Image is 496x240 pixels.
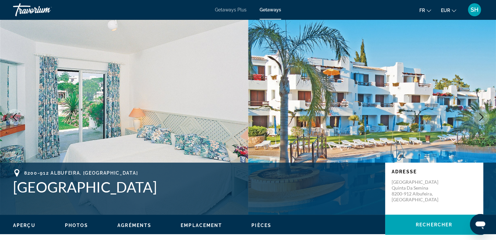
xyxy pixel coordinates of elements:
a: Getaways Plus [215,7,247,12]
button: Pièces [251,222,271,228]
button: Rechercher [385,215,483,235]
a: Travorium [13,1,78,18]
span: fr [419,8,425,13]
h1: [GEOGRAPHIC_DATA] [13,179,379,195]
button: User Menu [466,3,483,17]
button: Emplacement [181,222,222,228]
button: Change language [419,6,431,15]
button: Next image [473,109,489,125]
span: Pièces [251,223,271,228]
button: Change currency [441,6,456,15]
span: SH [471,7,478,13]
iframe: Bouton de lancement de la fenêtre de messagerie [470,214,491,235]
span: Aperçu [13,223,36,228]
span: Agréments [117,223,151,228]
span: 8200-912 Albufeira, [GEOGRAPHIC_DATA] [24,170,138,176]
span: Rechercher [416,222,452,227]
p: [GEOGRAPHIC_DATA] Quinta da Semina 8200-912 Albufeira, [GEOGRAPHIC_DATA] [392,179,444,203]
span: Photos [65,223,88,228]
span: Emplacement [181,223,222,228]
button: Agréments [117,222,151,228]
button: Aperçu [13,222,36,228]
p: Adresse [392,169,476,174]
span: EUR [441,8,450,13]
button: Photos [65,222,88,228]
button: Previous image [7,109,23,125]
a: Getaways [260,7,281,12]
